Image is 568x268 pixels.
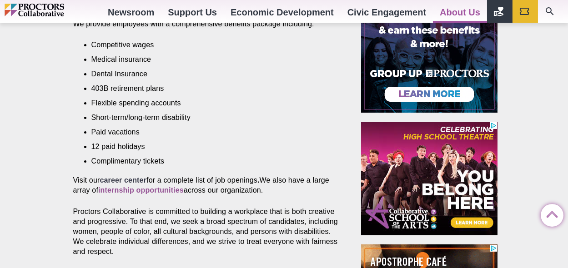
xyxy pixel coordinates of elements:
li: Flexible spending accounts [91,98,327,108]
li: Competitive wages [91,40,327,50]
strong: . [257,176,260,184]
li: Short-term/long-term disability [91,113,327,123]
iframe: Advertisement [361,122,498,235]
li: 403B retirement plans [91,84,327,94]
a: Back to Top [541,204,559,223]
a: internship opportunities [98,186,184,194]
p: Proctors Collaborative is committed to building a workplace that is both creative and progressive... [73,207,341,257]
li: Complimentary tickets [91,156,327,166]
img: Proctors logo [5,4,101,16]
li: Medical insurance [91,55,327,65]
p: We provide employees with a comprehensive benefits package including: [73,19,341,29]
li: 12 paid holidays [91,142,327,152]
a: career center [100,176,146,184]
p: Visit our for a complete list of job openings We also have a large array of across our organization. [73,175,341,195]
li: Paid vacations [91,127,327,137]
li: Dental Insurance [91,69,327,79]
